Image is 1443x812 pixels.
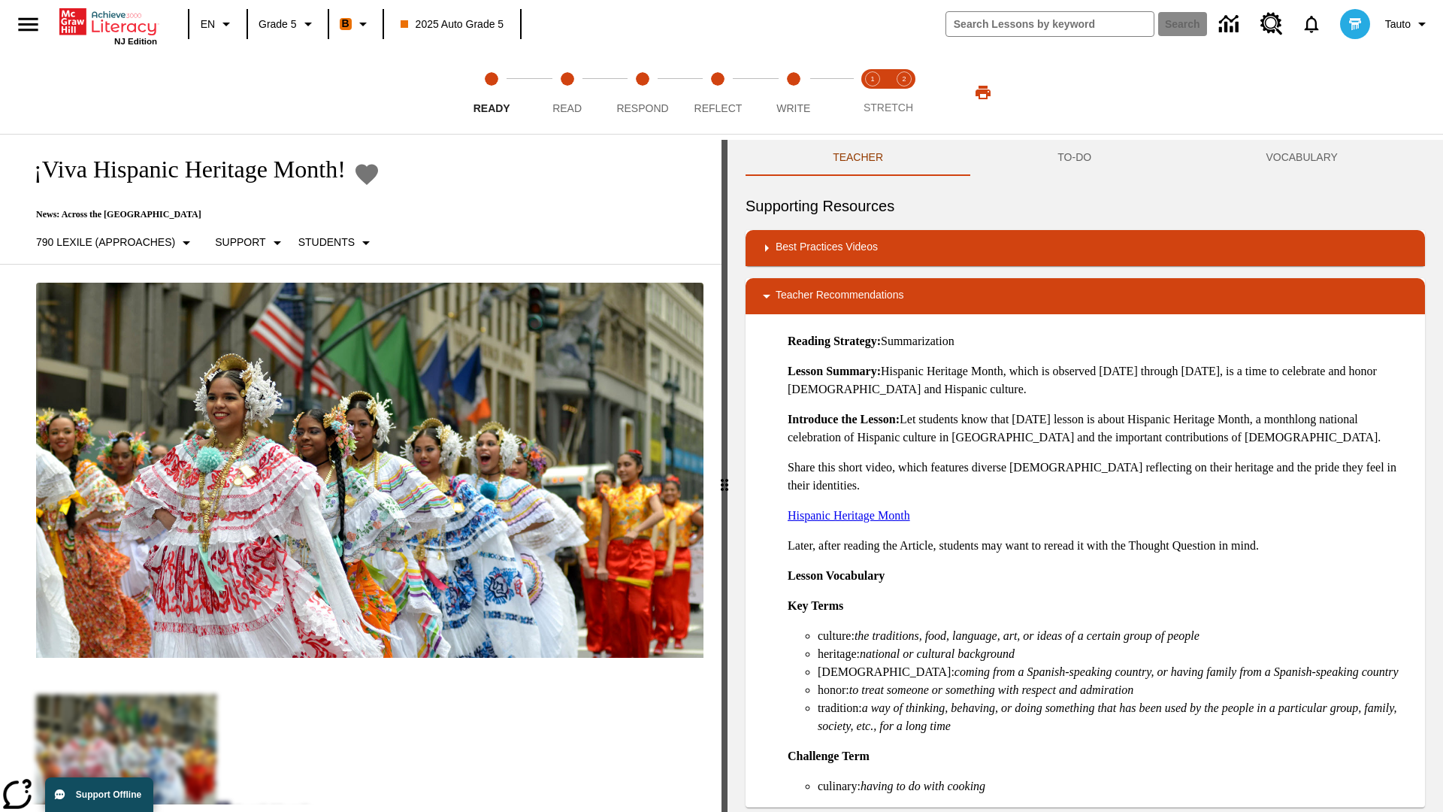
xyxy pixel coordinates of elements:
button: Boost Class color is orange. Change class color [334,11,378,38]
h1: ¡Viva Hispanic Heritage Month! [18,156,346,183]
button: Select Student [292,229,381,256]
p: Share this short video, which features diverse [DEMOGRAPHIC_DATA] reflecting on their heritage an... [788,459,1413,495]
span: Read [552,102,582,114]
span: EN [201,17,215,32]
p: Hispanic Heritage Month, which is observed [DATE] through [DATE], is a time to celebrate and hono... [788,362,1413,398]
span: Write [776,102,810,114]
button: Ready step 1 of 5 [448,51,535,134]
div: activity [728,140,1443,812]
span: 2025 Auto Grade 5 [401,17,504,32]
img: A photograph of Hispanic women participating in a parade celebrating Hispanic culture. The women ... [36,283,703,659]
button: TO-DO [970,140,1178,176]
a: Hispanic Heritage Month [788,509,910,522]
button: Profile/Settings [1379,11,1437,38]
p: Later, after reading the Article, students may want to reread it with the Thought Question in mind. [788,537,1413,555]
p: 790 Lexile (Approaches) [36,235,175,250]
span: Tauto [1385,17,1411,32]
span: Grade 5 [259,17,297,32]
p: Students [298,235,355,250]
div: Teacher Recommendations [746,278,1425,314]
button: Open side menu [6,2,50,47]
p: Let students know that [DATE] lesson is about Hispanic Heritage Month, a monthlong national celeb... [788,411,1413,447]
div: Home [59,5,157,46]
button: VOCABULARY [1178,140,1425,176]
button: Scaffolds, Support [209,229,292,256]
li: culinary: [818,777,1413,795]
span: NJ Edition [114,37,157,46]
button: Add to Favorites - ¡Viva Hispanic Heritage Month! [353,161,380,187]
span: STRETCH [864,101,913,114]
button: Stretch Read step 1 of 2 [851,51,894,134]
a: Data Center [1210,4,1251,45]
p: Support [215,235,265,250]
button: Teacher [746,140,970,176]
li: tradition: [818,699,1413,735]
em: national or cultural background [860,647,1015,660]
button: Grade: Grade 5, Select a grade [253,11,323,38]
a: Notifications [1292,5,1331,44]
text: 2 [902,75,906,83]
div: Press Enter or Spacebar and then press right and left arrow keys to move the slider [721,140,728,812]
button: Print [959,79,1007,106]
button: Respond step 3 of 5 [599,51,686,134]
h6: Supporting Resources [746,194,1425,218]
img: avatar image [1340,9,1370,39]
p: Summarization [788,332,1413,350]
strong: Reading Strategy: [788,335,881,347]
strong: Lesson Vocabulary [788,569,885,582]
button: Write step 5 of 5 [750,51,837,134]
strong: Introduce the Lesson: [788,413,900,426]
button: Select Lexile, 790 Lexile (Approaches) [30,229,201,256]
text: 1 [870,75,874,83]
li: honor: [818,681,1413,699]
div: Best Practices Videos [746,230,1425,266]
span: B [342,14,349,33]
em: coming from a Spanish-speaking country, or having family from a Spanish-speaking country [954,665,1399,678]
button: Support Offline [45,777,153,812]
p: Teacher Recommendations [776,287,903,305]
em: a way of thinking, behaving, or doing something that has been used by the people in a particular ... [818,701,1396,732]
button: Select a new avatar [1331,5,1379,44]
em: having to do with cooking [861,780,985,792]
span: Ready [473,102,510,114]
p: News: Across the [GEOGRAPHIC_DATA] [18,209,381,220]
li: culture: [818,627,1413,645]
button: Read step 2 of 5 [523,51,610,134]
em: to treat someone or something with respect and admiration [849,683,1133,696]
div: Instructional Panel Tabs [746,140,1425,176]
span: Support Offline [76,789,141,800]
button: Reflect step 4 of 5 [674,51,761,134]
li: [DEMOGRAPHIC_DATA]: [818,663,1413,681]
span: Respond [616,102,668,114]
strong: Key Terms [788,599,843,612]
input: search field [946,12,1154,36]
button: Stretch Respond step 2 of 2 [882,51,926,134]
li: heritage: [818,645,1413,663]
p: Best Practices Videos [776,239,878,257]
a: Resource Center, Will open in new tab [1251,4,1292,44]
em: the traditions, food, language, art, or ideas of a certain group of people [855,629,1199,642]
strong: Lesson Summary: [788,365,881,377]
button: Language: EN, Select a language [194,11,242,38]
span: Reflect [694,102,743,114]
strong: Challenge Term [788,750,870,762]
